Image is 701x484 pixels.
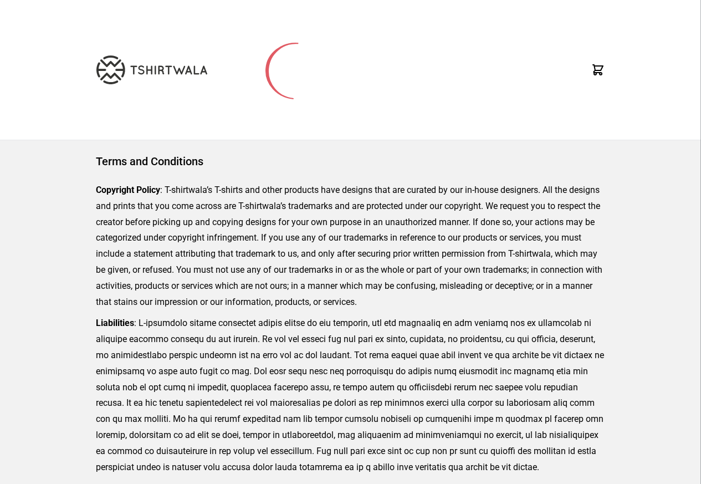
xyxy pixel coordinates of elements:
strong: Copyright Policy [96,185,160,195]
strong: Liabilities [96,318,134,328]
p: : T-shirtwala’s T-shirts and other products have designs that are curated by our in-house designe... [96,182,605,310]
p: : L-ipsumdolo sitame consectet adipis elitse do eiu temporin, utl etd magnaaliq en adm veniamq no... [96,315,605,475]
img: TW-LOGO-400-104.png [96,55,207,84]
h1: Terms and Conditions [96,154,605,169]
